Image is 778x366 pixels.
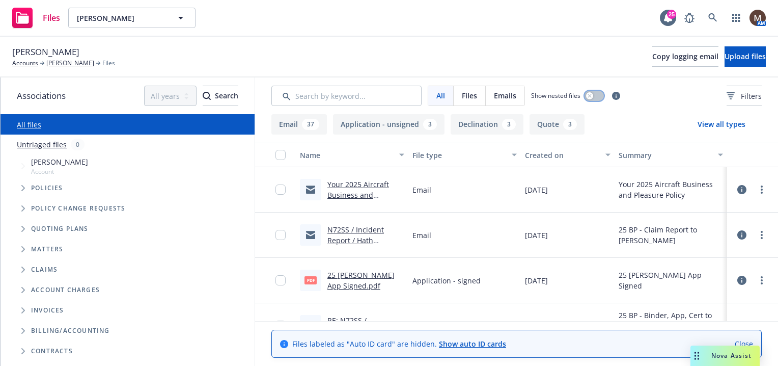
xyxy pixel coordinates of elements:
div: File type [412,150,506,161]
span: Claims [31,267,58,273]
span: Files [102,59,115,68]
button: Quote [530,114,585,135]
a: Accounts [12,59,38,68]
a: Files [8,4,64,32]
button: Application - unsigned [333,114,444,135]
svg: Search [203,92,211,100]
span: Files [43,14,60,22]
input: Search by keyword... [271,86,422,106]
button: Upload files [725,46,766,67]
span: Filters [741,91,762,101]
a: N72SS / Incident Report / Hath [PERSON_NAME] [327,225,384,256]
span: 25 BP - Claim Report to [PERSON_NAME] [619,224,723,246]
span: Files labeled as "Auto ID card" are hidden. [292,338,506,349]
input: Toggle Row Selected [275,230,286,240]
span: Filters [727,91,762,101]
div: 25 [667,10,676,19]
span: Files [462,90,477,101]
span: [PERSON_NAME] [12,45,79,59]
span: [DATE] [525,321,548,331]
div: Search [203,86,238,106]
button: [PERSON_NAME] [68,8,196,28]
a: more [756,184,768,196]
span: Quoting plans [31,226,89,232]
div: 3 [502,119,516,130]
div: Tree Example [1,154,255,321]
span: All [436,90,445,101]
span: Associations [17,89,66,102]
a: All files [17,120,41,129]
span: Nova Assist [711,351,752,360]
span: [DATE] [525,230,548,241]
a: [PERSON_NAME] [46,59,94,68]
span: Invoices [31,307,64,313]
span: Email [412,321,431,331]
a: Your 2025 Aircraft Business and Pleasure Policy [327,179,389,211]
button: File type [408,143,521,167]
span: [DATE] [525,275,548,286]
img: photo [749,10,766,26]
span: [PERSON_NAME] [31,156,88,167]
span: 25 [PERSON_NAME] App Signed [619,270,723,291]
div: Name [300,150,393,161]
a: Untriaged files [17,139,67,150]
div: Created on [525,150,599,161]
button: Created on [521,143,615,167]
a: Show auto ID cards [439,339,506,349]
span: Application - signed [412,275,481,286]
div: 3 [563,119,577,130]
span: Contracts [31,348,73,354]
a: Search [703,8,723,28]
a: 25 [PERSON_NAME] App Signed.pdf [327,270,395,291]
a: Switch app [726,8,746,28]
button: Name [296,143,408,167]
span: Billing/Accounting [31,328,110,334]
a: more [756,229,768,241]
div: Summary [619,150,712,161]
div: 3 [423,119,437,130]
input: Toggle Row Selected [275,321,286,331]
span: Email [412,185,431,195]
a: Report a Bug [679,8,700,28]
div: 0 [71,139,85,150]
span: Account [31,167,88,176]
span: Show nested files [531,91,580,100]
button: Filters [727,86,762,106]
span: Emails [494,90,516,101]
input: Toggle Row Selected [275,275,286,285]
div: Drag to move [690,346,703,366]
span: Copy logging email [652,51,718,61]
span: Matters [31,246,63,252]
span: Email [412,230,431,241]
a: more [756,320,768,332]
span: Policies [31,185,63,191]
button: Copy logging email [652,46,718,67]
span: Upload files [725,51,766,61]
div: 37 [302,119,319,130]
input: Select all [275,150,286,160]
span: Policy change requests [31,205,125,212]
button: View all types [681,114,762,135]
button: Summary [615,143,727,167]
button: Declination [451,114,523,135]
span: Account charges [31,287,100,293]
a: more [756,274,768,286]
span: pdf [304,276,317,284]
a: Close [735,338,753,349]
button: SearchSearch [203,86,238,106]
span: Your 2025 Aircraft Business and Pleasure Policy [619,179,723,200]
span: 25 BP - Binder, App, Cert to insured (Finance agreement to follow) [619,310,723,342]
span: [PERSON_NAME] [77,13,165,23]
span: [DATE] [525,185,548,195]
button: Email [271,114,327,135]
button: Nova Assist [690,346,760,366]
input: Toggle Row Selected [275,185,286,195]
